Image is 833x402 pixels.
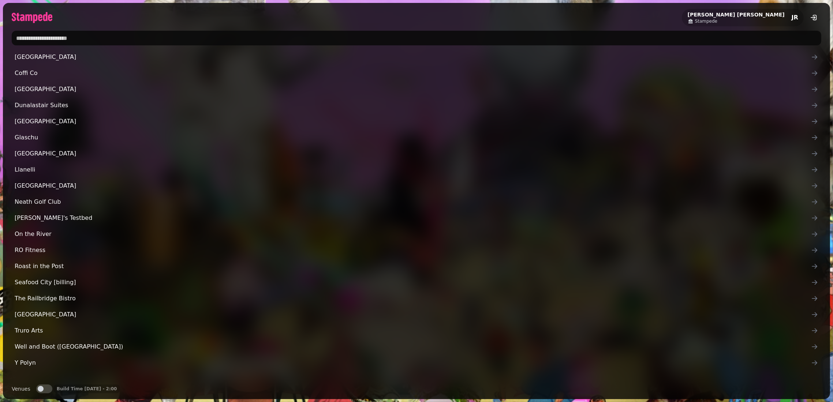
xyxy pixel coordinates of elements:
[15,214,811,222] span: [PERSON_NAME]'s Testbed
[15,181,811,190] span: [GEOGRAPHIC_DATA]
[12,195,821,209] a: Neath Golf Club
[12,98,821,113] a: Dunalastair Suites
[15,326,811,335] span: Truro Arts
[12,162,821,177] a: Llanelli
[12,82,821,97] a: [GEOGRAPHIC_DATA]
[807,10,821,25] button: logout
[688,11,785,18] h2: [PERSON_NAME] [PERSON_NAME]
[15,230,811,238] span: On the River
[12,130,821,145] a: Glaschu
[15,133,811,142] span: Glaschu
[15,278,811,287] span: Seafood City [billing]
[12,227,821,241] a: On the River
[15,358,811,367] span: Y Polyn
[15,342,811,351] span: Well and Boot ([GEOGRAPHIC_DATA])
[12,50,821,64] a: [GEOGRAPHIC_DATA]
[12,243,821,258] a: RO Fitness
[12,12,52,23] img: logo
[12,356,821,370] a: Y Polyn
[688,18,785,24] a: Stampede
[57,386,117,392] p: Build Time [DATE] - 2:00
[12,275,821,290] a: Seafood City [billing]
[12,66,821,80] a: Coffi Co
[12,211,821,225] a: [PERSON_NAME]'s Testbed
[15,246,811,255] span: RO Fitness
[12,307,821,322] a: [GEOGRAPHIC_DATA]
[12,339,821,354] a: Well and Boot ([GEOGRAPHIC_DATA])
[15,149,811,158] span: [GEOGRAPHIC_DATA]
[792,15,798,20] span: JR
[12,259,821,274] a: Roast in the Post
[15,101,811,110] span: Dunalastair Suites
[15,310,811,319] span: [GEOGRAPHIC_DATA]
[15,53,811,61] span: [GEOGRAPHIC_DATA]
[15,262,811,271] span: Roast in the Post
[12,323,821,338] a: Truro Arts
[15,198,811,206] span: Neath Golf Club
[12,291,821,306] a: The Railbridge Bistro
[12,384,30,393] label: Venues
[15,85,811,94] span: [GEOGRAPHIC_DATA]
[15,165,811,174] span: Llanelli
[12,114,821,129] a: [GEOGRAPHIC_DATA]
[15,69,811,78] span: Coffi Co
[12,146,821,161] a: [GEOGRAPHIC_DATA]
[12,179,821,193] a: [GEOGRAPHIC_DATA]
[15,117,811,126] span: [GEOGRAPHIC_DATA]
[15,294,811,303] span: The Railbridge Bistro
[695,18,717,24] span: Stampede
